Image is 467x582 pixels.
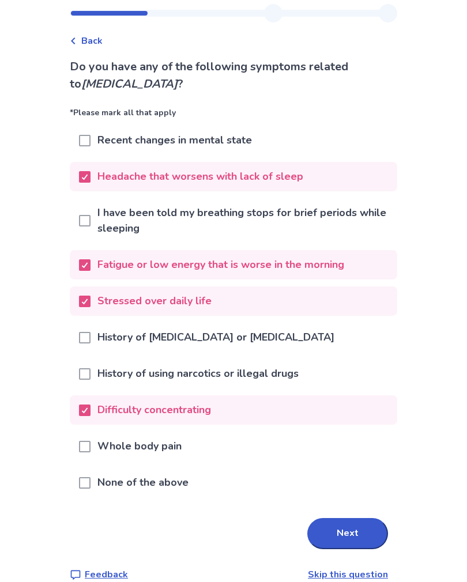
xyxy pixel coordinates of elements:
span: Back [81,34,103,48]
a: Skip this question [308,568,388,581]
p: History of [MEDICAL_DATA] or [MEDICAL_DATA] [91,323,341,352]
p: *Please mark all that apply [70,107,397,126]
i: [MEDICAL_DATA] [81,76,178,92]
p: Feedback [85,568,128,581]
p: None of the above [91,468,195,497]
a: Feedback [70,568,128,581]
p: Whole body pain [91,432,189,461]
p: I have been told my breathing stops for brief periods while sleeping [91,198,397,243]
p: Do you have any of the following symptoms related to ? [70,58,397,93]
p: Stressed over daily life [91,286,219,316]
button: Next [307,518,388,549]
p: Fatigue or low energy that is worse in the morning [91,250,351,279]
p: Difficulty concentrating [91,395,218,425]
p: Recent changes in mental state [91,126,259,155]
p: History of using narcotics or illegal drugs [91,359,306,388]
p: Headache that worsens with lack of sleep [91,162,310,191]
